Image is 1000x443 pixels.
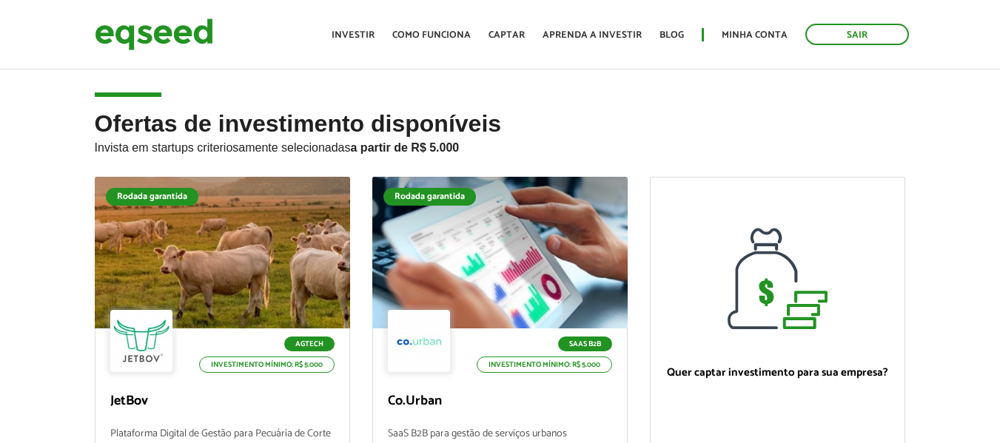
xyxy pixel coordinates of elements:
[383,188,476,206] div: Rodada garantida
[284,337,335,351] p: Agtech
[558,337,612,351] p: SaaS B2B
[388,393,612,410] p: Co.Urban
[665,366,890,379] p: Quer captar investimento para sua empresa?
[106,188,198,206] div: Rodada garantida
[199,356,335,373] p: Investimento mínimo: R$ 5.000
[110,393,335,410] p: JetBov
[543,30,642,40] a: Aprenda a investir
[489,30,525,40] a: Captar
[805,24,909,45] a: Sair
[95,15,213,54] img: EqSeed
[332,30,375,40] a: Investir
[477,356,612,373] p: Investimento mínimo: R$ 5.000
[351,141,460,154] strong: a partir de R$ 5.000
[660,30,684,40] a: Blog
[722,30,788,40] a: Minha conta
[392,30,471,40] a: Como funciona
[95,137,906,155] p: Invista em startups criteriosamente selecionadas
[95,111,906,177] h2: Ofertas de investimento disponíveis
